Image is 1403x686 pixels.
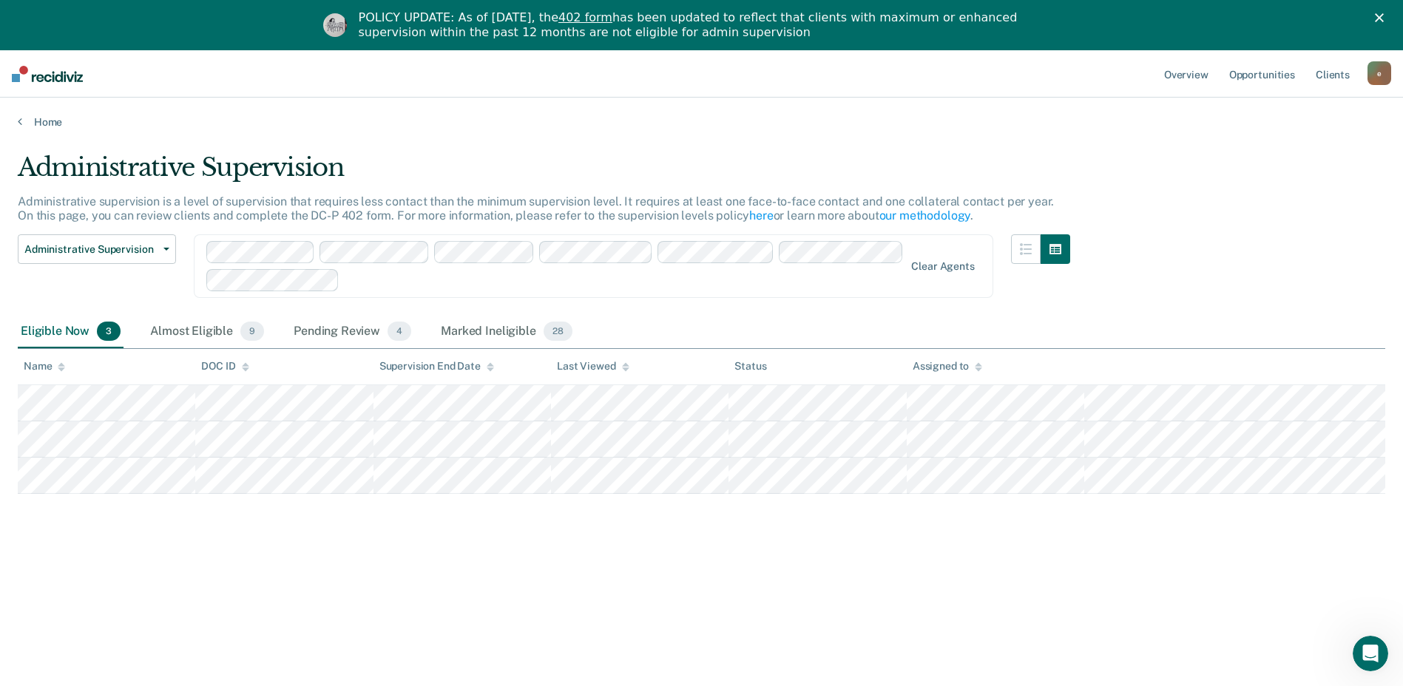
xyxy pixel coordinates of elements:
[24,243,158,256] span: Administrative Supervision
[240,322,264,341] span: 9
[359,10,1057,40] div: POLICY UPDATE: As of [DATE], the has been updated to reflect that clients with maximum or enhance...
[201,360,249,373] div: DOC ID
[734,360,766,373] div: Status
[1161,50,1211,98] a: Overview
[879,208,971,223] a: our methodology
[1375,13,1390,22] div: Close
[388,322,411,341] span: 4
[749,208,773,223] a: here
[1226,50,1298,98] a: Opportunities
[97,322,121,341] span: 3
[18,115,1385,129] a: Home
[557,360,629,373] div: Last Viewed
[12,66,83,82] img: Recidiviz
[147,316,267,348] div: Almost Eligible9
[323,13,347,37] img: Profile image for Kim
[18,234,176,264] button: Administrative Supervision
[379,360,494,373] div: Supervision End Date
[911,260,974,273] div: Clear agents
[913,360,982,373] div: Assigned to
[18,194,1054,223] p: Administrative supervision is a level of supervision that requires less contact than the minimum ...
[1367,61,1391,85] button: e
[24,360,65,373] div: Name
[438,316,575,348] div: Marked Ineligible28
[18,152,1070,194] div: Administrative Supervision
[558,10,612,24] a: 402 form
[1313,50,1353,98] a: Clients
[291,316,414,348] div: Pending Review4
[18,316,124,348] div: Eligible Now3
[544,322,572,341] span: 28
[1353,636,1388,671] iframe: Intercom live chat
